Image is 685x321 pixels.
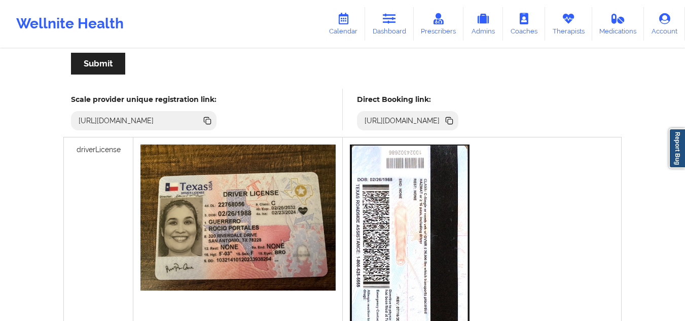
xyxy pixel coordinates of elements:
h5: Scale provider unique registration link: [71,95,217,104]
div: [URL][DOMAIN_NAME] [75,116,158,126]
a: Report Bug [669,128,685,168]
img: a7b2275d-632a-4baf-ad25-cdfc4a3be90d_01b888df-60f1-4244-86cd-55b4fee01880IMG_3867.jpeg [140,145,335,291]
h5: Direct Booking link: [357,95,459,104]
a: Dashboard [365,7,414,41]
a: Therapists [545,7,592,41]
a: Prescribers [414,7,464,41]
a: Calendar [321,7,365,41]
a: Account [644,7,685,41]
a: Coaches [503,7,545,41]
a: Admins [463,7,503,41]
a: Medications [592,7,644,41]
button: Submit [71,53,125,75]
div: [URL][DOMAIN_NAME] [360,116,444,126]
